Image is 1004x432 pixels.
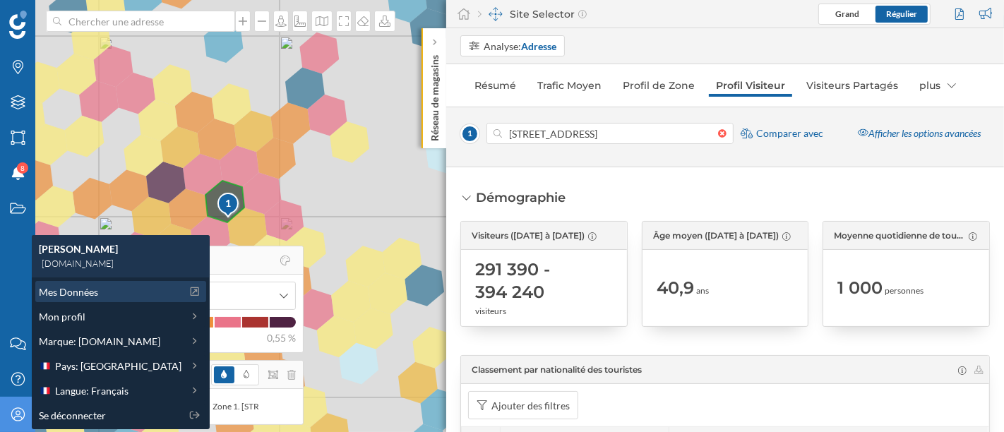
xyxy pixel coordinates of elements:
[885,284,924,297] span: personnes
[39,256,203,270] div: [DOMAIN_NAME]
[39,408,106,423] span: Se déconnecter
[834,229,965,242] span: Moyenne quotidienne de touristes internationaux ([DATE] à [DATE])
[657,277,694,299] span: 40,9
[23,10,91,23] span: Assistance
[475,258,613,304] span: 291 390 - 394 240
[472,364,642,376] span: Classement par nationalité des touristes
[530,74,609,97] a: Trafic Moyen
[522,40,557,52] strong: Adresse
[39,284,98,299] span: Mes Données
[837,277,883,299] span: 1 000
[653,229,779,242] span: Âge moyen ([DATE] à [DATE])
[39,309,85,324] span: Mon profil
[757,126,824,140] span: Comparer avec
[835,8,859,19] span: Grand
[489,7,503,21] img: dashboards-manager.svg
[886,8,917,19] span: Régulier
[55,359,181,373] span: Pays: [GEOGRAPHIC_DATA]
[799,74,905,97] a: Visiteurs Partagés
[20,161,25,175] span: 8
[477,188,566,207] div: Démographie
[55,383,129,398] span: Langue: Français
[428,49,442,141] p: Réseau de magasins
[267,331,296,345] span: 0,55 %
[478,7,587,21] div: Site Selector
[39,334,160,349] span: Marque: [DOMAIN_NAME]
[912,74,963,97] div: plus
[696,284,709,297] span: ans
[217,192,238,217] div: 1
[492,398,570,413] div: Ajouter des filtres
[467,74,523,97] a: Résumé
[9,11,27,39] img: Logo Geoblink
[484,39,557,54] div: Analyse:
[460,124,479,143] span: 1
[709,74,792,97] a: Profil Visiteur
[475,305,506,318] span: visiteurs
[849,121,989,146] div: Afficher les options avancées
[217,192,241,220] img: pois-map-marker.svg
[39,242,203,256] div: [PERSON_NAME]
[217,196,240,210] div: 1
[472,229,585,242] span: Visiteurs ([DATE] à [DATE])
[616,74,702,97] a: Profil de Zone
